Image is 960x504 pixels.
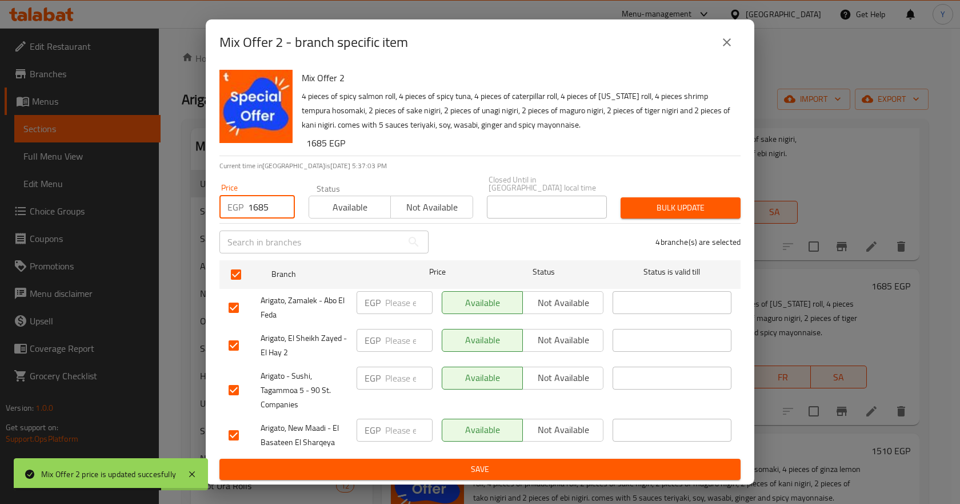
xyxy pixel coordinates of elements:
[314,199,386,216] span: Available
[385,291,433,314] input: Please enter price
[365,371,381,385] p: EGP
[630,201,731,215] span: Bulk update
[229,462,731,477] span: Save
[522,367,603,390] button: Not available
[399,265,475,279] span: Price
[248,196,295,219] input: Please enter price
[442,329,523,352] button: Available
[261,331,347,360] span: Arigato, El Sheikh Zayed - El Hay 2
[522,419,603,442] button: Not available
[395,199,468,216] span: Not available
[447,370,518,386] span: Available
[261,369,347,412] span: Arigato - Sushi, Tagammoa 5 - 90 St. Companies
[485,265,603,279] span: Status
[447,295,518,311] span: Available
[41,468,176,481] div: Mix Offer 2 price is updated succesfully
[261,421,347,450] span: Arigato, New Maadi - El Basateen El Sharqeya
[390,196,473,219] button: Not available
[442,367,523,390] button: Available
[447,422,518,438] span: Available
[219,459,741,480] button: Save
[365,423,381,437] p: EGP
[385,367,433,390] input: Please enter price
[522,329,603,352] button: Not available
[527,422,599,438] span: Not available
[261,293,347,322] span: Arigato, Zamalek - Abo El Feda
[306,135,731,151] h6: 1685 EGP
[302,70,731,86] h6: Mix Offer 2
[655,236,741,248] p: 4 branche(s) are selected
[527,332,599,348] span: Not available
[227,200,243,214] p: EGP
[527,370,599,386] span: Not available
[271,267,390,281] span: Branch
[219,161,741,171] p: Current time in [GEOGRAPHIC_DATA] is [DATE] 5:37:03 PM
[365,334,381,347] p: EGP
[219,70,293,143] img: Mix Offer 2
[385,419,433,442] input: Please enter price
[365,296,381,309] p: EGP
[522,291,603,314] button: Not available
[309,196,391,219] button: Available
[447,332,518,348] span: Available
[713,29,741,56] button: close
[385,329,433,352] input: Please enter price
[613,265,731,279] span: Status is valid till
[442,291,523,314] button: Available
[527,295,599,311] span: Not available
[219,33,408,51] h2: Mix Offer 2 - branch specific item
[442,419,523,442] button: Available
[302,89,731,132] p: 4 pieces of spicy salmon roll, 4 pieces of spicy tuna, 4 pieces of caterpillar roll, 4 pieces of ...
[219,231,402,253] input: Search in branches
[621,197,741,219] button: Bulk update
